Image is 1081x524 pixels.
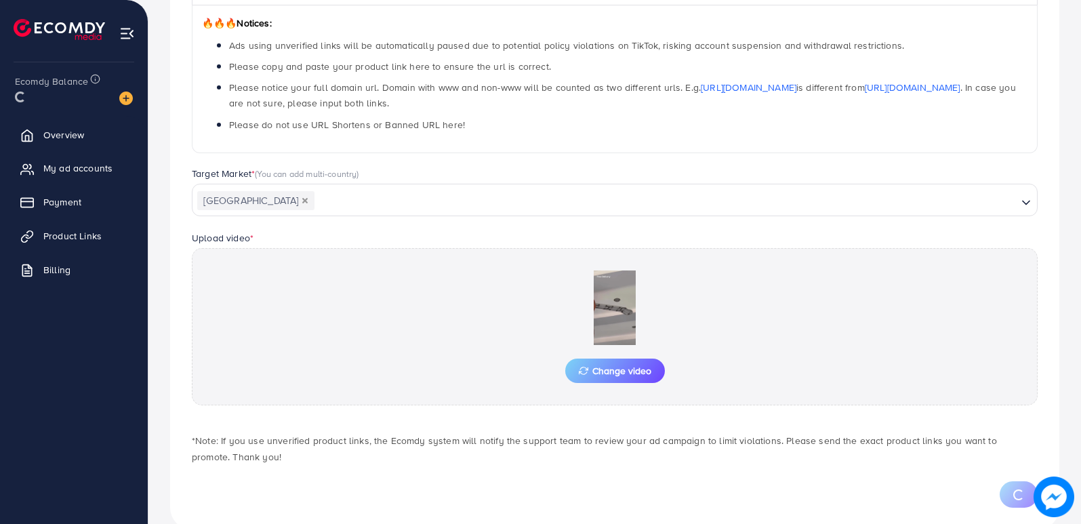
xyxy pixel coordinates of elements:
[565,359,665,383] button: Change video
[865,81,960,94] a: [URL][DOMAIN_NAME]
[192,184,1038,216] div: Search for option
[202,16,272,30] span: Notices:
[229,118,465,132] span: Please do not use URL Shortens or Banned URL here!
[579,366,651,376] span: Change video
[43,195,81,209] span: Payment
[14,19,105,40] img: logo
[302,197,308,204] button: Deselect Pakistan
[197,191,314,210] span: [GEOGRAPHIC_DATA]
[119,26,135,41] img: menu
[10,121,138,148] a: Overview
[229,60,551,73] span: Please copy and paste your product link here to ensure the url is correct.
[192,432,1038,465] p: *Note: If you use unverified product links, the Ecomdy system will notify the support team to rev...
[316,190,1016,211] input: Search for option
[229,81,1016,110] span: Please notice your full domain url. Domain with www and non-www will be counted as two different ...
[1034,477,1074,517] img: image
[43,263,70,277] span: Billing
[202,16,237,30] span: 🔥🔥🔥
[119,92,133,105] img: image
[547,270,682,345] img: Preview Image
[229,39,904,52] span: Ads using unverified links will be automatically paused due to potential policy violations on Tik...
[10,155,138,182] a: My ad accounts
[10,222,138,249] a: Product Links
[43,161,113,175] span: My ad accounts
[10,188,138,216] a: Payment
[255,167,359,180] span: (You can add multi-country)
[701,81,796,94] a: [URL][DOMAIN_NAME]
[15,75,88,88] span: Ecomdy Balance
[43,128,84,142] span: Overview
[192,231,253,245] label: Upload video
[43,229,102,243] span: Product Links
[10,256,138,283] a: Billing
[192,167,359,180] label: Target Market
